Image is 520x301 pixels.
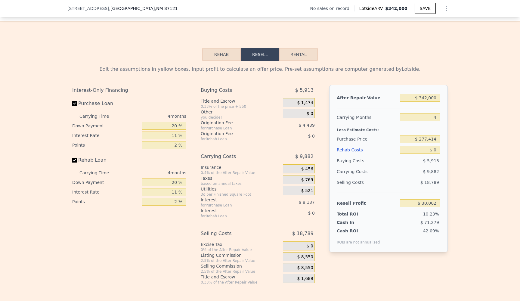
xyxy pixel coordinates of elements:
[441,2,453,14] button: Show Options
[201,247,280,252] div: 0% of the After Repair Value
[201,280,280,285] div: 0.33% of the After Repair Value
[155,6,178,11] span: , NM 87121
[337,144,398,155] div: Rehab Costs
[72,98,139,109] label: Purchase Loan
[201,263,280,269] div: Selling Commission
[201,120,268,126] div: Origination Fee
[109,5,178,11] span: , [GEOGRAPHIC_DATA]
[72,121,139,131] div: Down Payment
[201,109,280,115] div: Other
[201,115,280,120] div: you decide!
[337,134,398,144] div: Purchase Price
[423,158,439,163] span: $ 5,913
[301,177,313,183] span: $ 769
[301,166,313,172] span: $ 456
[79,168,119,178] div: Carrying Time
[423,212,439,216] span: 10.23%
[423,228,439,233] span: 42.09%
[201,192,280,197] div: 3¢ per Finished Square Foot
[201,203,268,208] div: for Purchase Loan
[295,151,314,162] span: $ 9,882
[202,48,241,61] button: Rehab
[201,186,280,192] div: Utilities
[337,198,398,209] div: Resell Profit
[79,111,119,121] div: Carrying Time
[310,5,354,11] div: No sales on record
[201,175,280,181] div: Taxes
[201,85,268,96] div: Buying Costs
[201,151,268,162] div: Carrying Costs
[201,181,280,186] div: based on annual taxes
[337,112,398,123] div: Carrying Months
[337,219,374,225] div: Cash In
[72,140,139,150] div: Points
[201,214,268,219] div: for Rehab Loan
[201,269,280,274] div: 2.5% of the After Repair Value
[67,5,109,11] span: [STREET_ADDRESS]
[241,48,279,61] button: Resell
[299,123,314,128] span: $ 4,439
[385,6,407,11] span: $342,000
[299,200,314,205] span: $ 8,137
[337,166,374,177] div: Carrying Costs
[72,158,77,163] input: Rehab Loan
[292,228,314,239] span: $ 18,789
[307,111,313,116] span: $ 0
[72,155,139,166] label: Rehab Loan
[201,98,280,104] div: Title and Escrow
[297,265,313,271] span: $ 8,550
[415,3,436,14] button: SAVE
[337,92,398,103] div: After Repair Value
[201,104,280,109] div: 0.33% of the price + 550
[308,211,315,216] span: $ 0
[201,241,280,247] div: Excise Tax
[423,169,439,174] span: $ 9,882
[201,131,268,137] div: Origination Fee
[72,131,139,140] div: Interest Rate
[297,254,313,260] span: $ 8,550
[297,100,313,106] span: $ 1,474
[72,66,448,73] div: Edit the assumptions in yellow boxes. Input profit to calculate an offer price. Pre-set assumptio...
[121,111,186,121] div: 4 months
[337,177,398,188] div: Selling Costs
[201,208,268,214] div: Interest
[308,134,315,138] span: $ 0
[201,228,268,239] div: Selling Costs
[301,188,313,194] span: $ 521
[337,228,380,234] div: Cash ROI
[201,258,280,263] div: 2.5% of the After Repair Value
[307,244,313,249] span: $ 0
[72,85,186,96] div: Interest-Only Financing
[359,5,385,11] span: Lotside ARV
[295,85,314,96] span: $ 5,913
[337,234,380,245] div: ROIs are not annualized
[420,220,439,225] span: $ 71,279
[72,101,77,106] input: Purchase Loan
[297,276,313,281] span: $ 1,689
[72,197,139,206] div: Points
[201,274,280,280] div: Title and Escrow
[337,155,398,166] div: Buying Costs
[337,123,440,134] div: Less Estimate Costs:
[201,164,280,170] div: Insurance
[201,126,268,131] div: for Purchase Loan
[420,180,439,185] span: $ 18,789
[279,48,318,61] button: Rental
[337,211,374,217] div: Total ROI
[201,197,268,203] div: Interest
[201,252,280,258] div: Listing Commission
[201,170,280,175] div: 0.4% of the After Repair Value
[72,178,139,187] div: Down Payment
[72,187,139,197] div: Interest Rate
[121,168,186,178] div: 4 months
[201,137,268,141] div: for Rehab Loan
